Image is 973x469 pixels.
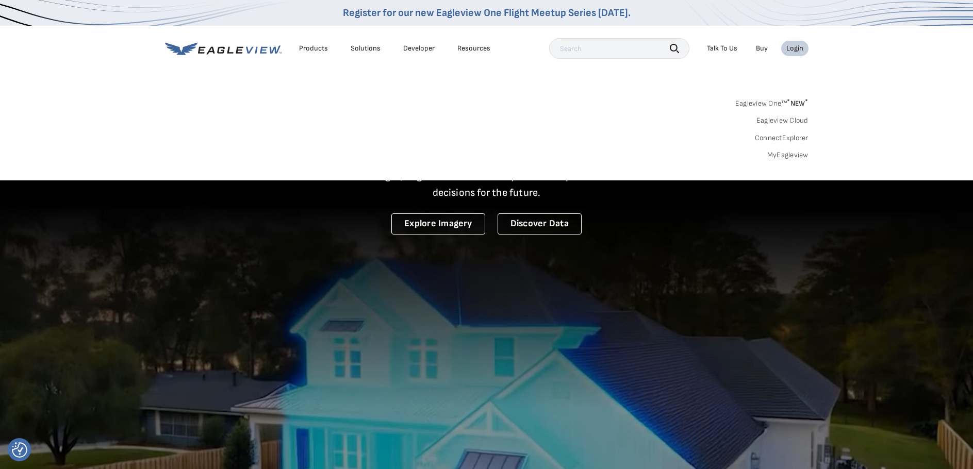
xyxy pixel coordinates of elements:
button: Consent Preferences [12,442,27,458]
a: Buy [756,44,768,53]
div: Talk To Us [707,44,737,53]
a: Developer [403,44,435,53]
a: Eagleview Cloud [756,116,809,125]
a: Register for our new Eagleview One Flight Meetup Series [DATE]. [343,7,631,19]
div: Solutions [351,44,381,53]
a: Eagleview One™*NEW* [735,96,809,108]
div: Products [299,44,328,53]
img: Revisit consent button [12,442,27,458]
a: ConnectExplorer [755,133,809,143]
a: Explore Imagery [391,213,485,234]
span: NEW [787,99,808,108]
input: Search [549,38,689,59]
div: Resources [457,44,490,53]
a: Discover Data [498,213,582,234]
a: MyEagleview [767,150,809,160]
div: Login [786,44,803,53]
